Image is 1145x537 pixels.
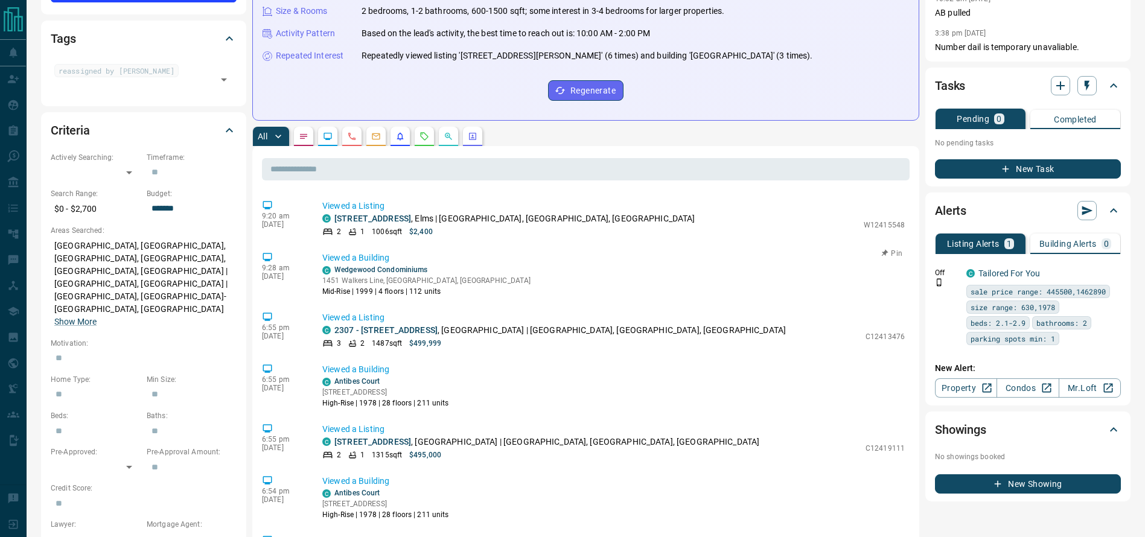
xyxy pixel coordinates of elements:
[322,286,531,297] p: Mid-Rise | 1999 | 4 floors | 112 units
[971,317,1025,329] span: beds: 2.1-2.9
[334,212,695,225] p: , Elms | [GEOGRAPHIC_DATA], [GEOGRAPHIC_DATA], [GEOGRAPHIC_DATA]
[147,152,237,163] p: Timeframe:
[147,446,237,457] p: Pre-Approval Amount:
[51,519,141,530] p: Lawyer:
[54,316,97,328] button: Show More
[360,226,365,237] p: 1
[935,451,1121,462] p: No showings booked
[262,443,304,452] p: [DATE]
[51,199,141,219] p: $0 - $2,700
[322,509,449,520] p: High-Rise | 1978 | 28 floors | 211 units
[51,338,237,349] p: Motivation:
[215,71,232,88] button: Open
[337,338,341,349] p: 3
[360,338,365,349] p: 2
[322,475,905,488] p: Viewed a Building
[51,24,237,53] div: Tags
[322,387,449,398] p: [STREET_ADDRESS]
[360,450,365,460] p: 1
[322,398,449,408] p: High-Rise | 1978 | 28 floors | 211 units
[935,362,1121,375] p: New Alert:
[468,132,477,141] svg: Agent Actions
[935,278,943,287] svg: Push Notification Only
[935,420,986,439] h2: Showings
[323,132,333,141] svg: Lead Browsing Activity
[935,76,965,95] h2: Tasks
[409,338,441,349] p: $499,999
[935,415,1121,444] div: Showings
[334,214,411,223] a: [STREET_ADDRESS]
[935,159,1121,179] button: New Task
[362,5,724,17] p: 2 bedrooms, 1-2 bathrooms, 600-1500 sqft; some interest in 3-4 bedrooms for larger properties.
[262,487,304,495] p: 6:54 pm
[334,325,438,335] a: 2307 - [STREET_ADDRESS]
[875,248,910,259] button: Pin
[957,115,989,123] p: Pending
[322,200,905,212] p: Viewed a Listing
[51,446,141,457] p: Pre-Approved:
[262,435,304,443] p: 6:55 pm
[935,196,1121,225] div: Alerts
[262,272,304,281] p: [DATE]
[997,115,1001,123] p: 0
[51,152,141,163] p: Actively Searching:
[322,252,905,264] p: Viewed a Building
[997,378,1059,398] a: Condos
[409,226,433,237] p: $2,400
[947,240,1000,248] p: Listing Alerts
[262,323,304,332] p: 6:55 pm
[419,132,429,141] svg: Requests
[51,121,90,140] h2: Criteria
[322,423,905,436] p: Viewed a Listing
[322,311,905,324] p: Viewed a Listing
[262,375,304,384] p: 6:55 pm
[322,498,449,509] p: [STREET_ADDRESS]
[371,132,381,141] svg: Emails
[322,378,331,386] div: condos.ca
[1104,240,1109,248] p: 0
[147,374,237,385] p: Min Size:
[276,27,335,40] p: Activity Pattern
[444,132,453,141] svg: Opportunities
[258,132,267,141] p: All
[51,483,237,494] p: Credit Score:
[935,474,1121,494] button: New Showing
[334,436,759,448] p: , [GEOGRAPHIC_DATA] | [GEOGRAPHIC_DATA], [GEOGRAPHIC_DATA], [GEOGRAPHIC_DATA]
[322,363,905,376] p: Viewed a Building
[966,269,975,278] div: condos.ca
[334,265,427,274] a: Wedgewood Condominiums
[395,132,405,141] svg: Listing Alerts
[51,188,141,199] p: Search Range:
[935,7,1121,19] p: AB pulled
[372,450,402,460] p: 1315 sqft
[337,226,341,237] p: 2
[322,489,331,498] div: condos.ca
[347,132,357,141] svg: Calls
[935,71,1121,100] div: Tasks
[334,489,380,497] a: Antibes Court
[262,495,304,504] p: [DATE]
[262,264,304,272] p: 9:28 am
[1039,240,1097,248] p: Building Alerts
[372,226,402,237] p: 1006 sqft
[409,450,441,460] p: $495,000
[548,80,624,101] button: Regenerate
[935,41,1121,54] p: Number dail is temporary unavaliable.
[935,267,959,278] p: Off
[334,377,380,386] a: Antibes Court
[147,519,237,530] p: Mortgage Agent:
[276,49,343,62] p: Repeated Interest
[322,266,331,275] div: condos.ca
[262,220,304,229] p: [DATE]
[322,326,331,334] div: condos.ca
[1007,240,1012,248] p: 1
[362,49,813,62] p: Repeatedly viewed listing '[STREET_ADDRESS][PERSON_NAME]' (6 times) and building '[GEOGRAPHIC_DAT...
[866,443,905,454] p: C12419111
[262,384,304,392] p: [DATE]
[322,214,331,223] div: condos.ca
[276,5,328,17] p: Size & Rooms
[334,324,786,337] p: , [GEOGRAPHIC_DATA] | [GEOGRAPHIC_DATA], [GEOGRAPHIC_DATA], [GEOGRAPHIC_DATA]
[51,236,237,332] p: [GEOGRAPHIC_DATA], [GEOGRAPHIC_DATA], [GEOGRAPHIC_DATA], [GEOGRAPHIC_DATA], [GEOGRAPHIC_DATA], [G...
[935,378,997,398] a: Property
[971,285,1106,297] span: sale price range: 445500,1462890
